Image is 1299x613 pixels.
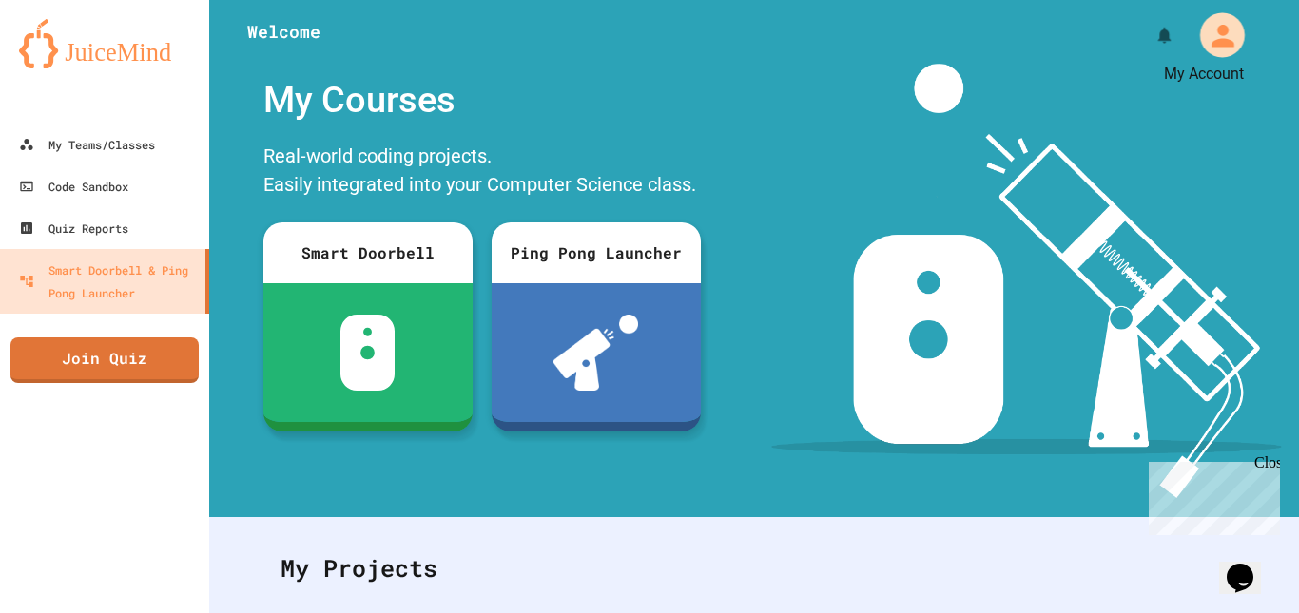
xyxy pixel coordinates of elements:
div: Smart Doorbell [263,222,473,283]
a: Join Quiz [10,337,199,383]
iframe: chat widget [1141,454,1280,535]
div: Ping Pong Launcher [492,222,701,283]
iframe: chat widget [1219,537,1280,594]
img: sdb-white.svg [340,315,395,391]
div: My Notifications [1125,22,1177,49]
div: My Projects [262,531,1247,605]
div: Chat with us now!Close [8,8,131,121]
div: My Courses [254,64,710,137]
img: logo-orange.svg [19,19,190,68]
div: Code Sandbox [19,175,128,198]
div: My Account [1164,63,1244,86]
img: ppl-with-ball.png [553,315,638,391]
div: My Account [1174,7,1251,64]
div: Smart Doorbell & Ping Pong Launcher [19,259,198,304]
div: My Teams/Classes [19,133,155,156]
img: banner-image-my-projects.png [771,64,1281,498]
div: Real-world coding projects. Easily integrated into your Computer Science class. [254,137,710,208]
div: Quiz Reports [19,217,128,239]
